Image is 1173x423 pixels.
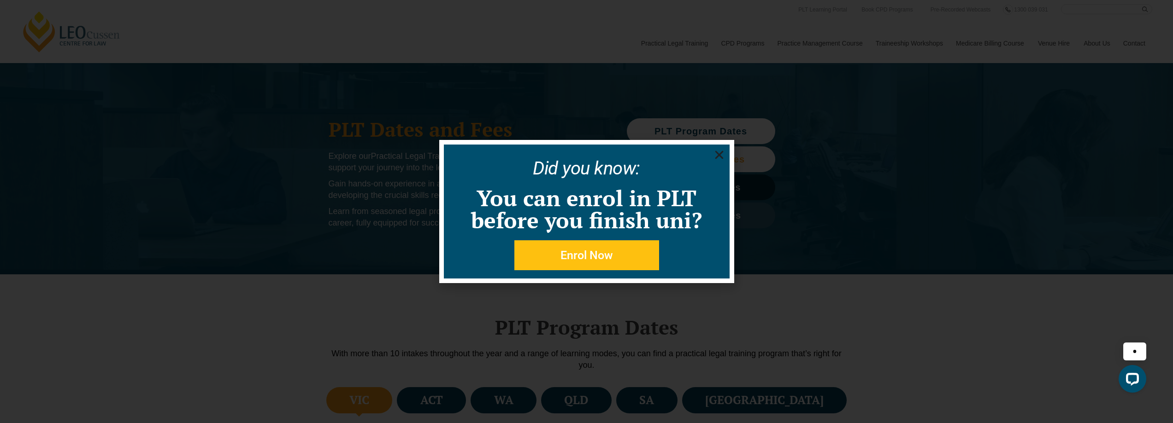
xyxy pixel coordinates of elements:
a: Did you know: [533,157,640,179]
a: Enrol Now [514,240,659,270]
iframe: LiveChat chat widget [966,186,1150,400]
span: Enrol Now [560,249,613,261]
a: Close [713,149,725,161]
a: You can enrol in PLT before you finish uni? [471,183,702,235]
